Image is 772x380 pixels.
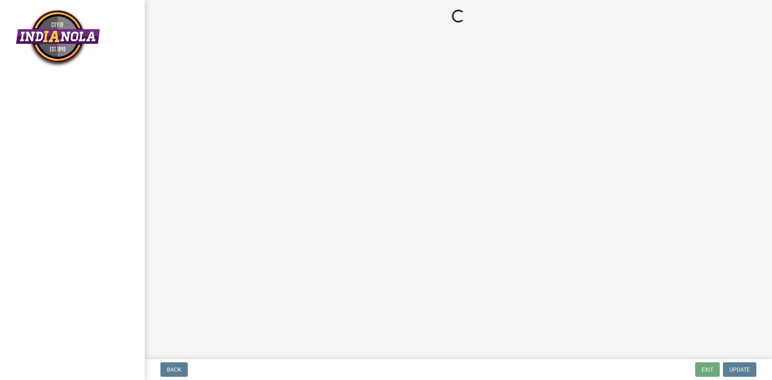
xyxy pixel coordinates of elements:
img: City of Indianola, Iowa [16,8,100,68]
span: Update [729,366,750,373]
button: Back [160,362,188,377]
button: Update [723,362,756,377]
span: Back [167,366,181,373]
button: Exit [695,362,720,377]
